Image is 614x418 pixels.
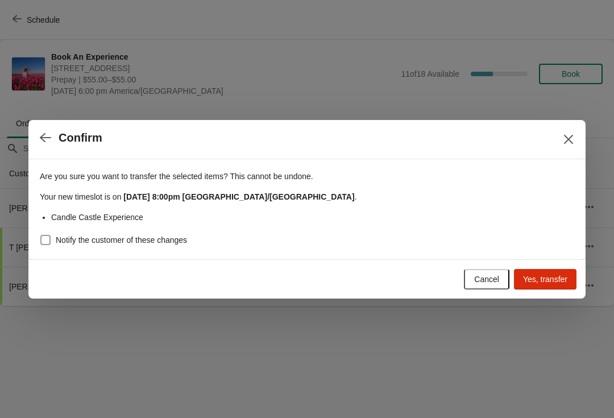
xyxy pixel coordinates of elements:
[51,212,574,223] li: Candle Castle Experience
[514,269,576,289] button: Yes, transfer
[123,192,354,201] strong: [DATE] 8:00pm [GEOGRAPHIC_DATA]/[GEOGRAPHIC_DATA]
[56,234,187,246] span: Notify the customer of these changes
[474,275,499,284] span: Cancel
[59,131,102,144] h2: Confirm
[523,275,567,284] span: Yes, transfer
[40,191,574,202] p: Your new timeslot is on .
[464,269,509,289] button: Cancel
[40,171,574,182] p: Are you sure you want to transfer the selected items ? This cannot be undone.
[558,129,579,150] button: Close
